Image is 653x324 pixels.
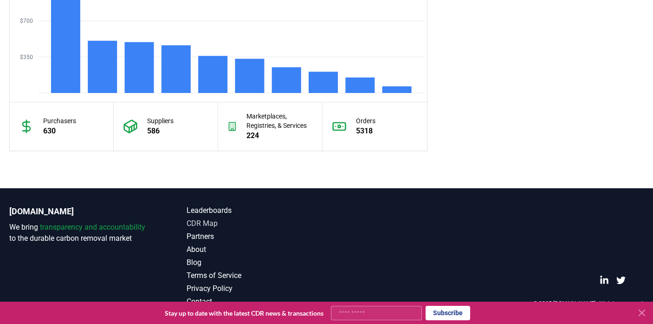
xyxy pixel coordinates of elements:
p: Marketplaces, Registries, & Services [246,112,313,130]
p: © 2025 [DOMAIN_NAME]. All rights reserved. [533,300,644,307]
p: Orders [356,116,375,126]
p: Suppliers [147,116,174,126]
a: Terms of Service [187,270,327,281]
tspan: $700 [20,18,33,24]
p: 586 [147,126,174,137]
p: 5318 [356,126,375,137]
p: Purchasers [43,116,76,126]
a: Partners [187,231,327,242]
p: We bring to the durable carbon removal market [9,222,149,244]
a: Contact [187,296,327,307]
a: LinkedIn [600,276,609,285]
p: [DOMAIN_NAME] [9,205,149,218]
a: Leaderboards [187,205,327,216]
p: 224 [246,130,313,141]
a: About [187,244,327,255]
a: Privacy Policy [187,283,327,294]
p: 630 [43,126,76,137]
tspan: $350 [20,54,33,60]
a: CDR Map [187,218,327,229]
a: Blog [187,257,327,268]
a: Twitter [616,276,626,285]
span: transparency and accountability [40,223,145,231]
